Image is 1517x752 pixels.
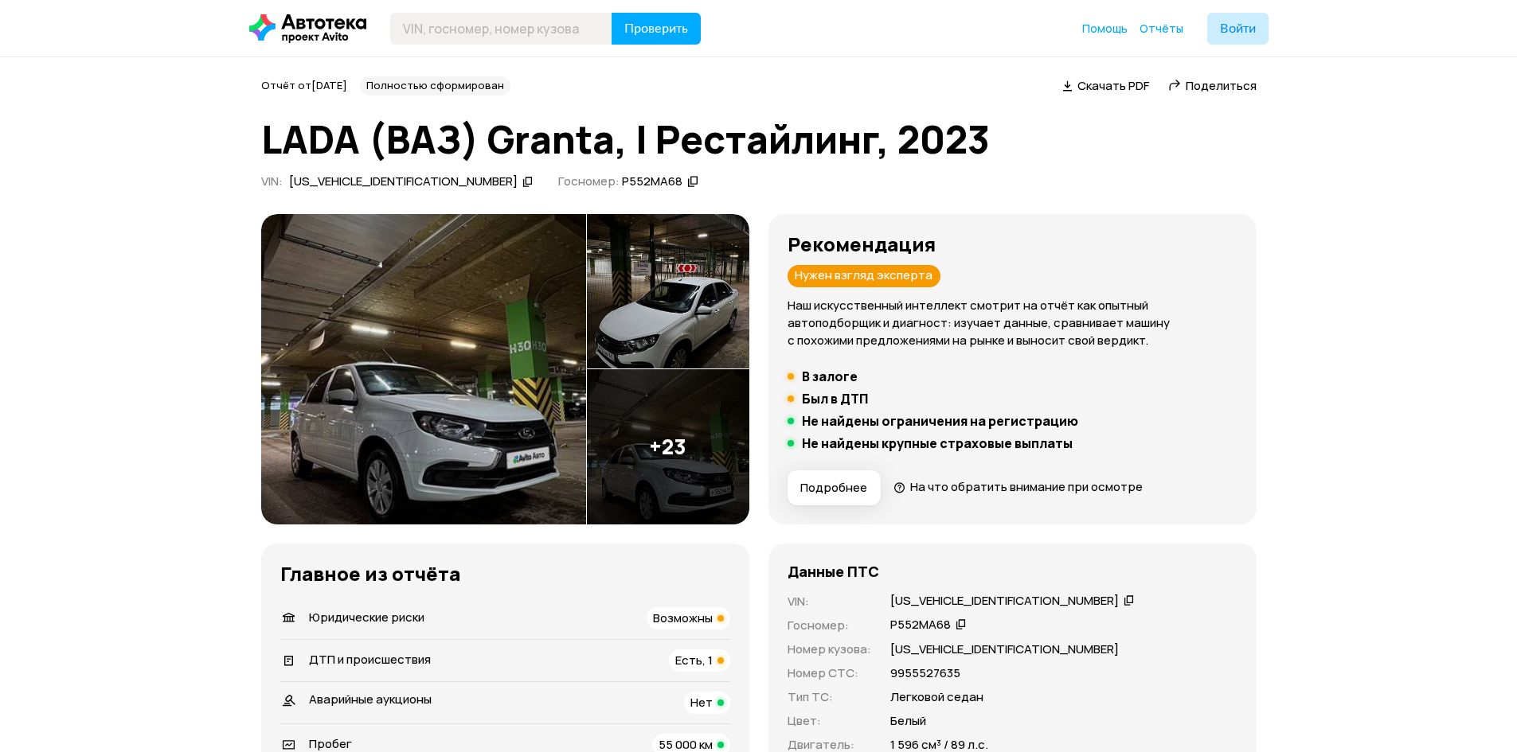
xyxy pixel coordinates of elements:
[1220,22,1256,35] span: Войти
[1140,21,1183,36] span: Отчёты
[802,435,1073,451] h5: Не найдены крупные страховые выплаты
[788,233,1237,255] h3: Рекомендация
[1168,77,1257,94] a: Поделиться
[802,391,868,407] h5: Был в ДТП
[558,173,620,189] span: Госномер:
[802,413,1078,429] h5: Не найдены ограничения на регистрацию
[800,480,867,496] span: Подробнее
[261,78,347,92] span: Отчёт от [DATE]
[788,688,871,706] p: Тип ТС :
[309,691,432,707] span: Аварийные аукционы
[890,712,926,730] p: Белый
[788,297,1237,349] p: Наш искусственный интеллект смотрит на отчёт как опытный автоподборщик и диагност: изучает данные...
[624,22,688,35] span: Проверить
[690,694,713,711] span: Нет
[802,368,858,384] h5: В залоге
[1186,77,1257,94] span: Поделиться
[280,563,730,585] h3: Главное из отчёта
[1140,21,1183,37] a: Отчёты
[893,478,1144,495] a: На что обратить внимание при осмотре
[390,13,612,45] input: VIN, госномер, номер кузова
[1207,13,1269,45] button: Войти
[261,173,283,189] span: VIN :
[360,76,510,95] div: Полностью сформирован
[788,641,871,658] p: Номер кузова :
[309,651,431,668] span: ДТП и происшествия
[1082,21,1128,36] span: Помощь
[261,118,1257,161] h1: LADA (ВАЗ) Granta, I Рестайлинг, 2023
[675,652,713,668] span: Есть, 1
[309,609,424,625] span: Юридические риски
[890,641,1119,658] p: [US_VEHICLE_IDENTIFICATION_NUMBER]
[890,617,951,633] div: Р552МА68
[890,688,983,706] p: Легковой седан
[653,610,713,626] span: Возможны
[309,735,352,752] span: Пробег
[1062,77,1149,94] a: Скачать PDF
[788,563,879,580] h4: Данные ПТС
[788,265,940,287] div: Нужен взгляд эксперта
[788,593,871,610] p: VIN :
[1082,21,1128,37] a: Помощь
[1077,77,1149,94] span: Скачать PDF
[788,664,871,682] p: Номер СТС :
[788,617,871,634] p: Госномер :
[910,478,1143,495] span: На что обратить внимание при осмотре
[788,712,871,730] p: Цвет :
[890,593,1119,610] div: [US_VEHICLE_IDENTIFICATION_NUMBER]
[622,173,682,190] div: Р552МА68
[289,173,518,190] div: [US_VEHICLE_IDENTIFICATION_NUMBER]
[612,13,701,45] button: Проверить
[890,664,960,682] p: 9955527635
[788,470,881,505] button: Подробнее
